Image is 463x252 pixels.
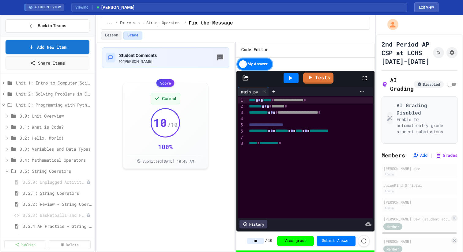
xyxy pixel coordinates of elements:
[238,87,269,96] div: main.py
[38,23,66,29] span: Back to Teams
[6,56,89,70] a: Share Items
[119,59,157,64] div: for
[20,124,92,130] span: 3.1: What is Code?
[238,88,261,95] div: main.py
[20,146,92,152] span: 3.3: Variables and Data Types
[153,116,167,129] span: 10
[23,190,92,196] span: 3.5.1: String Operators
[397,116,452,135] p: Enable to automatically grade student submissions
[238,128,244,134] div: 6
[49,240,91,249] a: Delete
[124,59,152,64] span: [PERSON_NAME]
[156,79,175,87] div: Score
[383,182,456,188] div: JuiceMind Official
[382,151,405,160] h2: Members
[277,236,314,246] button: View grade
[101,32,122,39] button: Lesson
[20,135,92,141] span: 3.2: Hello, World!
[75,5,93,10] span: Viewing
[119,53,157,58] span: Student Comments
[23,201,92,207] span: 3.5.2: Review - String Operators
[16,102,92,108] span: Unit 3: Programming with Python
[238,110,244,116] div: 3
[383,172,395,177] div: Admin
[238,122,244,128] div: 5
[20,157,92,163] span: 3.4: Mathematical Operators
[238,97,244,103] div: 1
[382,76,414,93] h2: AI Grading
[383,205,395,211] div: Admin
[162,96,176,102] span: Correct
[430,152,433,159] span: |
[238,134,244,141] div: 7
[123,32,142,39] button: Grade
[16,91,92,97] span: Unit 2: Solving Problems in Computer Science
[358,235,370,247] button: Force resubmission of student's answer (Admin only)
[446,47,457,58] button: Assignment Settings
[413,152,427,158] button: Add
[265,239,267,243] span: /
[96,4,134,11] span: [PERSON_NAME]
[158,142,173,151] div: 100 %
[238,103,244,110] div: 2
[386,224,399,229] span: Member
[397,102,452,116] h3: AI Grading Disabled
[184,21,186,26] span: /
[16,80,92,86] span: Unit 1: Intro to Computer Science
[412,201,457,227] iframe: chat widget
[120,21,182,26] span: Exercises - String Operators
[241,46,268,54] h6: Code Editor
[4,240,46,249] a: Publish
[20,113,92,119] span: 3.0: Unit Overview
[435,152,457,158] button: Grades
[168,120,178,129] span: / 10
[6,19,89,32] button: Back to Teams
[142,159,194,164] span: Submitted [DATE] 10:48 AM
[238,141,244,147] div: 8
[383,216,450,222] div: [PERSON_NAME] Dev (student acct)
[433,47,444,58] button: Click to see fork details
[86,180,91,184] div: Unpublished
[446,81,454,88] span: Enable AI Grading
[86,213,91,217] div: Unpublished
[383,189,395,194] div: Admin
[23,234,92,240] span: String operators - Quiz
[414,81,444,88] div: Disabled
[238,116,244,122] div: 4
[35,5,61,10] span: STUDENT VIEW
[383,166,456,171] div: [PERSON_NAME] dev
[383,239,450,244] div: [PERSON_NAME]
[23,223,92,229] span: 3.5.4 AP Practice - String Manipulation
[239,220,267,228] div: History
[23,179,86,185] span: 3.5.0: Unplugged Activity - String Operators
[317,236,356,246] button: Submit Answer
[6,40,89,54] a: Add New Item
[303,73,333,84] a: Tests
[386,246,399,252] span: Member
[268,239,272,243] span: 10
[414,2,439,12] button: Exit student view
[23,212,86,218] span: 3.5.3: Basketballs and Footballs
[189,20,233,27] span: Fix the Message
[381,17,400,32] div: My Account
[383,199,456,205] div: [PERSON_NAME]
[20,168,92,174] span: 3.5: String Operators
[437,228,457,246] iframe: chat widget
[115,21,117,26] span: /
[382,40,431,66] h1: 2nd Period AP CSP at LCHS [DATE]-[DATE]
[106,21,113,26] span: ...
[322,239,351,243] span: Submit Answer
